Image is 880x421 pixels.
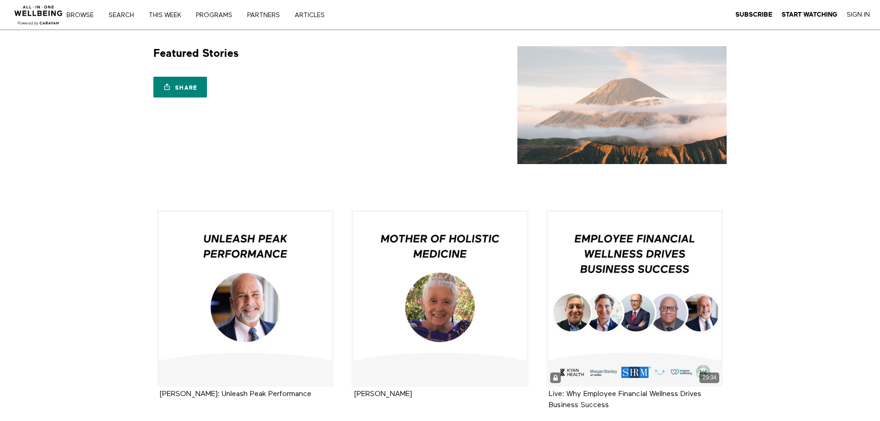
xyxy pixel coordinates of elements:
a: Start Watching [782,11,838,19]
strong: Subscribe [735,11,772,18]
strong: Nick: Unleash Peak Performance [159,390,311,398]
a: Search [105,12,144,18]
a: Share [153,77,207,98]
a: THIS WEEK [146,12,191,18]
strong: Start Watching [782,11,838,18]
a: Nick: Unleash Peak Performance [157,210,334,387]
a: [PERSON_NAME] [354,390,412,397]
a: ARTICLES [291,12,334,18]
a: PROGRAMS [193,12,242,18]
a: Live: Why Employee Financial Wellness Drives Business Success [549,390,701,408]
a: PARTNERS [244,12,290,18]
div: 29:34 [699,372,719,383]
img: Featured Stories [517,46,727,164]
a: Live: Why Employee Financial Wellness Drives Business Success 29:34 [546,210,723,387]
strong: Dr. Gladys McGarey [354,390,412,398]
a: Sign In [847,11,870,19]
nav: Primary [73,10,344,19]
a: Dr. Gladys McGarey [352,210,528,387]
a: Subscribe [735,11,772,19]
a: [PERSON_NAME]: Unleash Peak Performance [159,390,311,397]
a: Browse [63,12,103,18]
h1: Featured Stories [153,46,239,61]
